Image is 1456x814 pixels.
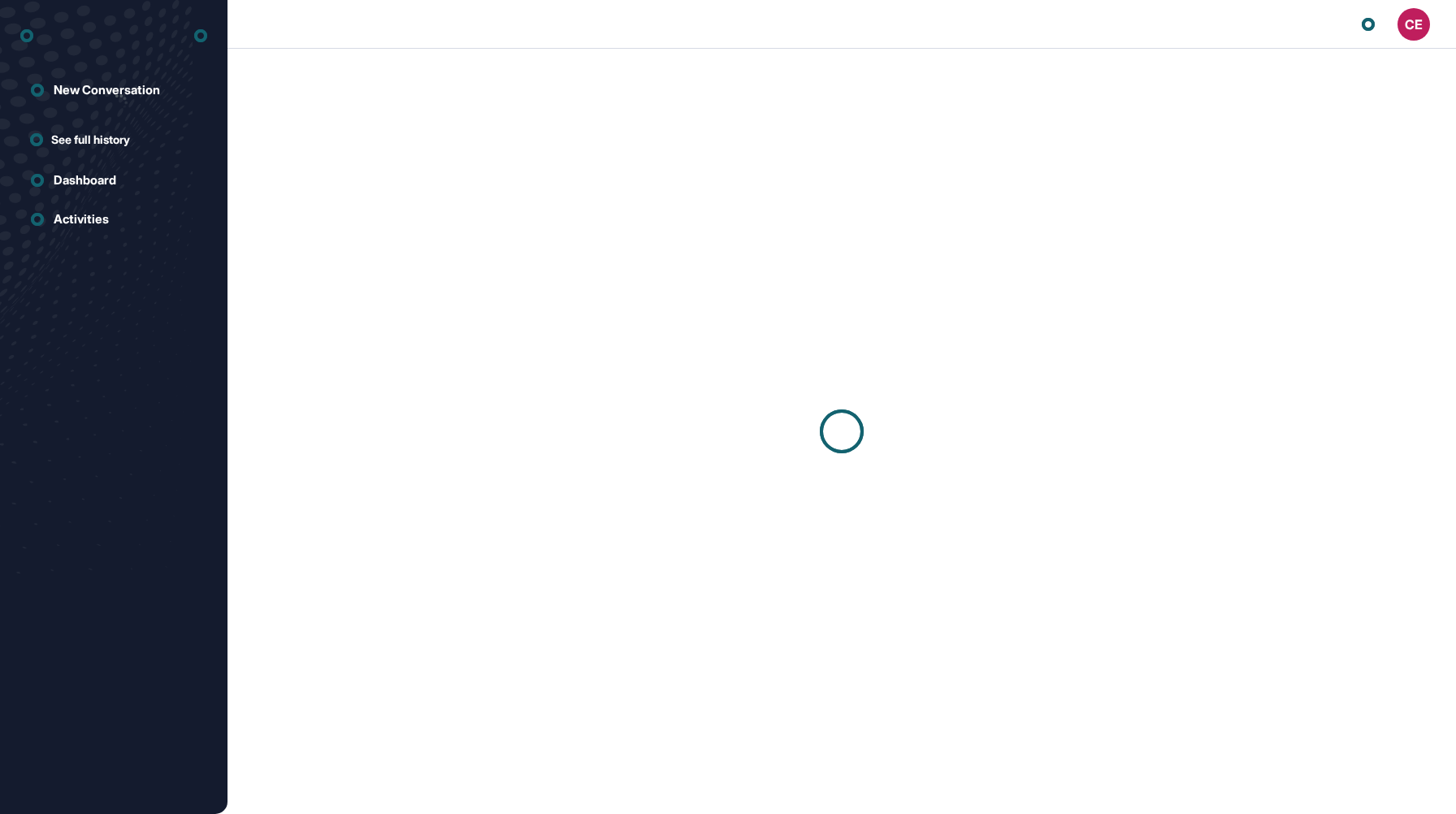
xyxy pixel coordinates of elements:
[20,164,207,197] a: Dashboard
[20,23,33,49] div: entrapeer-logo
[54,173,116,188] div: Dashboard
[20,203,207,236] a: Activities
[54,83,160,97] div: New Conversation
[20,74,207,106] a: New Conversation
[1397,8,1430,41] button: CE
[30,131,207,148] a: See full history
[51,131,130,148] span: See full history
[54,212,109,227] div: Activities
